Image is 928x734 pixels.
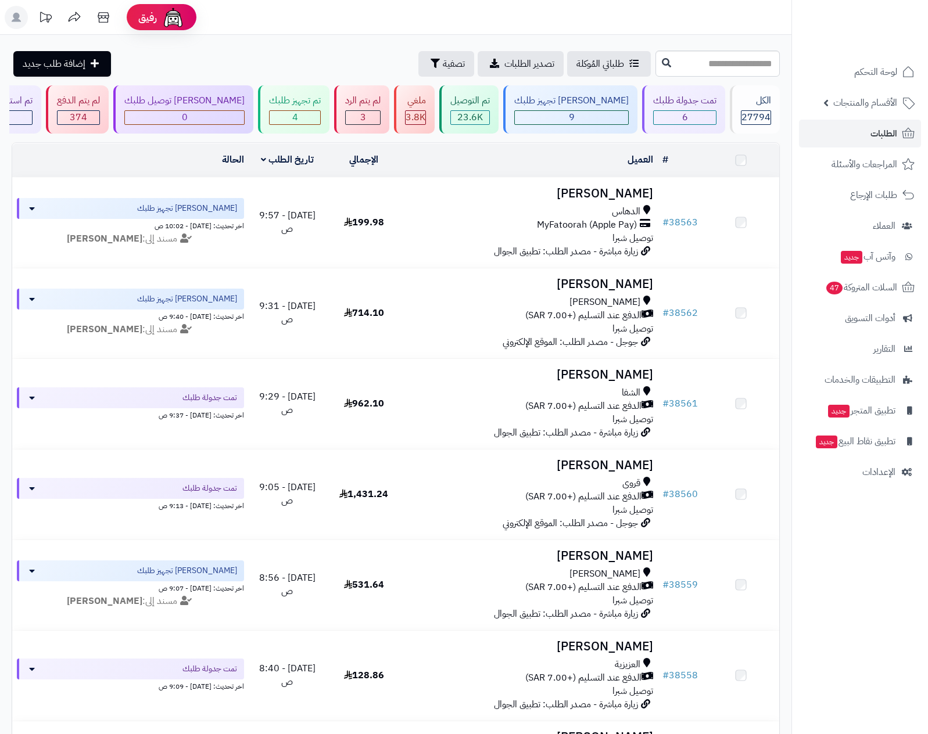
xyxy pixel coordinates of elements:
[346,111,380,124] div: 3
[662,397,698,411] a: #38561
[628,153,653,167] a: العميل
[259,571,316,598] span: [DATE] - 8:56 ص
[457,110,483,124] span: 23.6K
[569,296,640,309] span: [PERSON_NAME]
[407,368,653,382] h3: [PERSON_NAME]
[137,565,237,577] span: [PERSON_NAME] تجهيز طلبك
[17,679,244,692] div: اخر تحديث: [DATE] - 9:09 ص
[569,567,640,581] span: [PERSON_NAME]
[418,51,474,77] button: تصفية
[339,487,388,501] span: 1,431.24
[269,94,321,107] div: تم تجهيز طلبك
[504,57,554,71] span: تصدير الطلبات
[537,218,637,232] span: MyFatoorah (Apple Pay)
[816,436,837,448] span: جديد
[826,282,843,294] span: 47
[332,85,392,134] a: لم يتم الرد 3
[17,408,244,420] div: اخر تحديث: [DATE] - 9:37 ص
[344,578,384,592] span: 531.64
[612,412,653,426] span: توصيل شبرا
[622,477,640,490] span: قروى
[182,392,237,404] span: تمت جدولة طلبك
[576,57,624,71] span: طلباتي المُوكلة
[17,499,244,511] div: اخر تحديث: [DATE] - 9:13 ص
[662,306,698,320] a: #38562
[494,607,638,621] span: زيارة مباشرة - مصدر الطلب: تطبيق الجوال
[70,110,87,124] span: 374
[406,111,425,124] div: 3842
[344,397,384,411] span: 962.10
[612,593,653,607] span: توصيل شبرا
[662,578,669,592] span: #
[58,111,99,124] div: 374
[182,483,237,494] span: تمت جدولة طلبك
[222,153,244,167] a: الحالة
[349,153,378,167] a: الإجمالي
[799,458,921,486] a: الإعدادات
[259,661,316,689] span: [DATE] - 8:40 ص
[407,549,653,563] h3: [PERSON_NAME]
[870,125,897,142] span: الطلبات
[259,299,316,326] span: [DATE] - 9:31 ص
[662,153,668,167] a: #
[360,110,366,124] span: 3
[514,94,629,107] div: [PERSON_NAME] تجهيز طلبك
[23,57,85,71] span: إضافة طلب جديد
[612,503,653,517] span: توصيل شبرا
[125,111,244,124] div: 0
[451,111,489,124] div: 23556
[825,279,897,296] span: السلات المتروكة
[67,322,142,336] strong: [PERSON_NAME]
[840,249,895,265] span: وآتس آب
[873,218,895,234] span: العملاء
[799,335,921,363] a: التقارير
[407,640,653,653] h3: [PERSON_NAME]
[799,274,921,301] a: السلات المتروكة47
[662,487,698,501] a: #38560
[407,459,653,472] h3: [PERSON_NAME]
[261,153,314,167] a: تاريخ الطلب
[612,231,653,245] span: توصيل شبرا
[567,51,651,77] a: طلباتي المُوكلة
[13,51,111,77] a: إضافة طلب جديد
[662,397,669,411] span: #
[345,94,381,107] div: لم يتم الرد
[525,671,642,685] span: الدفع عند التسليم (+7.00 SAR)
[162,6,185,29] img: ai-face.png
[799,427,921,455] a: تطبيق نقاط البيعجديد
[8,232,253,246] div: مسند إلى:
[407,278,653,291] h3: [PERSON_NAME]
[111,85,256,134] a: [PERSON_NAME] توصيل طلبك 0
[849,31,917,55] img: logo-2.png
[494,426,638,440] span: زيارة مباشرة - مصدر الطلب: تطبيق الجوال
[799,304,921,332] a: أدوات التسويق
[525,400,642,413] span: الدفع عند التسليم (+7.00 SAR)
[406,110,425,124] span: 3.8K
[799,181,921,209] a: طلبات الإرجاع
[344,306,384,320] span: 714.10
[344,215,384,229] span: 199.98
[494,697,638,711] span: زيارة مباشرة - مصدر الطلب: تطبيق الجوال
[503,335,638,349] span: جوجل - مصدر الطلب: الموقع الإلكتروني
[501,85,640,134] a: [PERSON_NAME] تجهيز طلبك 9
[662,306,669,320] span: #
[662,668,698,682] a: #38558
[31,6,60,32] a: تحديثات المنصة
[67,232,142,246] strong: [PERSON_NAME]
[256,85,332,134] a: تم تجهيز طلبك 4
[344,668,384,682] span: 128.86
[662,215,698,229] a: #38563
[137,293,237,305] span: [PERSON_NAME] تجهيز طلبك
[832,156,897,172] span: المراجعات والأسئلة
[8,323,253,336] div: مسند إلى:
[292,110,298,124] span: 4
[622,386,640,400] span: الشفا
[799,212,921,240] a: العملاء
[854,64,897,80] span: لوحة التحكم
[525,581,642,594] span: الدفع عند التسليم (+7.00 SAR)
[825,372,895,388] span: التطبيقات والخدمات
[17,310,244,322] div: اخر تحديث: [DATE] - 9:40 ص
[407,187,653,200] h3: [PERSON_NAME]
[833,95,897,111] span: الأقسام والمنتجات
[615,658,640,671] span: العزيزية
